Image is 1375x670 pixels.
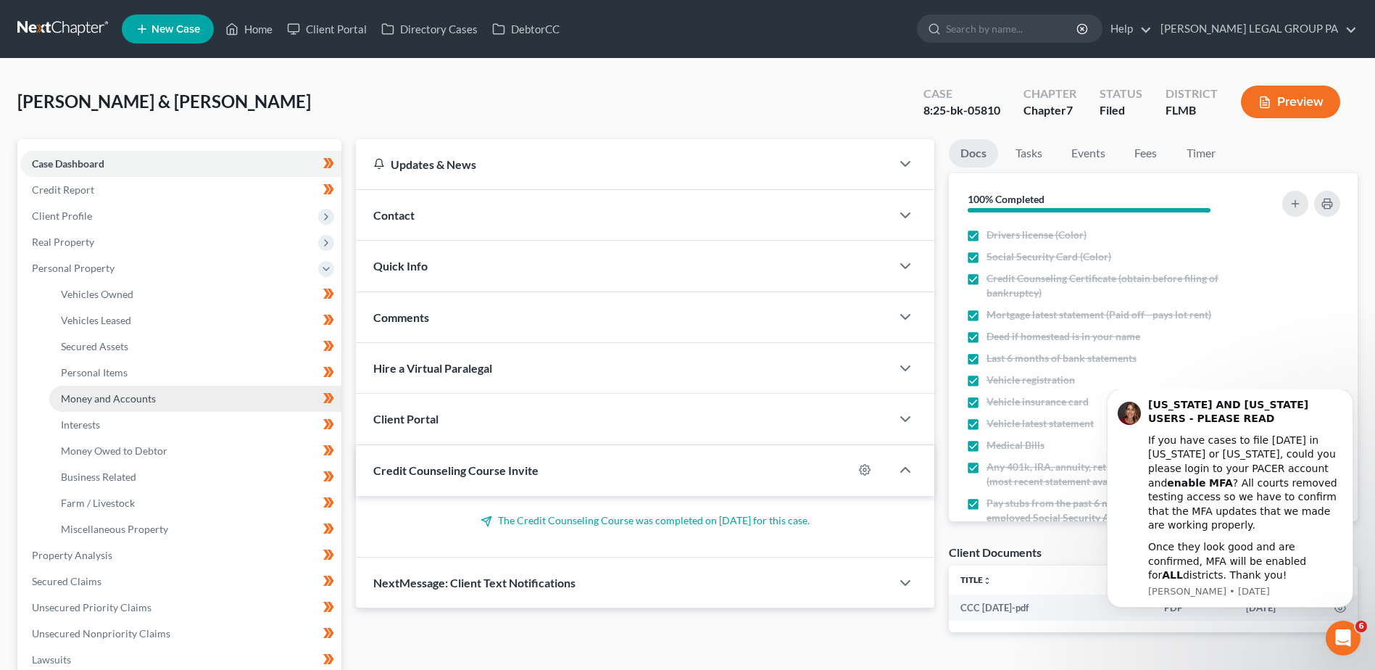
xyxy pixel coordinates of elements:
a: Personal Items [49,360,341,386]
b: enable [82,88,120,99]
a: [PERSON_NAME] LEGAL GROUP PA [1153,16,1357,42]
span: Mortgage latest statement (Paid off - pays lot rent) [986,307,1211,322]
a: Case Dashboard [20,151,341,177]
a: Business Related [49,464,341,490]
span: Vehicle latest statement [986,416,1094,431]
span: [PERSON_NAME] & [PERSON_NAME] [17,91,311,112]
a: Fees [1123,139,1169,167]
div: Filed [1100,102,1142,119]
div: FLMB [1166,102,1218,119]
span: Contact [373,208,415,222]
span: Lawsuits [32,653,71,666]
a: Money Owed to Debtor [49,438,341,464]
span: Case Dashboard [32,157,104,170]
span: Unsecured Nonpriority Claims [32,627,170,640]
span: Business Related [61,471,136,483]
span: Credit Counseling Course Invite [373,463,539,477]
span: Vehicle registration [986,373,1075,387]
p: Message from Katie, sent 4w ago [63,196,257,209]
span: 6 [1355,621,1367,632]
span: Credit Report [32,183,94,196]
a: Help [1103,16,1152,42]
input: Search by name... [946,15,1079,42]
div: Once they look good and are confirmed, MFA will be enabled for districts. Thank you! [63,151,257,194]
span: 7 [1066,103,1073,117]
span: Miscellaneous Property [61,523,168,535]
a: Home [218,16,280,42]
div: Status [1100,86,1142,102]
div: Chapter [1023,86,1076,102]
div: 8:25-bk-05810 [923,102,1000,119]
a: Farm / Livestock [49,490,341,516]
span: New Case [151,24,200,35]
span: Credit Counseling Certificate (obtain before filing of bankruptcy) [986,271,1243,300]
a: Tasks [1004,139,1054,167]
span: Social Security Card (Color) [986,249,1111,264]
strong: 100% Completed [968,193,1044,205]
span: Pay stubs from the past 6 months, if employed, if not employed Social Security Administration ben... [986,496,1243,539]
span: Hire a Virtual Paralegal [373,361,492,375]
a: Titleunfold_more [960,574,992,585]
iframe: Intercom notifications message [1085,389,1375,616]
a: Docs [949,139,998,167]
a: Client Portal [280,16,374,42]
a: DebtorCC [485,16,567,42]
a: Directory Cases [374,16,485,42]
a: Secured Assets [49,334,341,360]
a: Money and Accounts [49,386,341,412]
span: NextMessage: Client Text Notifications [373,576,576,590]
a: Timer [1175,139,1227,167]
iframe: Intercom live chat [1326,621,1361,655]
b: ALL [77,180,98,191]
a: Events [1060,139,1117,167]
td: CCC [DATE]-pdf [949,595,1152,621]
span: Interests [61,418,100,431]
div: Chapter [1023,102,1076,119]
span: Last 6 months of bank statements [986,351,1137,365]
span: Drivers license (Color) [986,228,1087,242]
a: Property Analysis [20,542,341,568]
span: Property Analysis [32,549,112,561]
b: MFA [124,88,148,99]
div: Updates & News [373,157,873,172]
div: Message content [63,9,257,194]
a: Unsecured Priority Claims [20,595,341,621]
a: Unsecured Nonpriority Claims [20,621,341,647]
a: Secured Claims [20,568,341,595]
b: [US_STATE] AND [US_STATE] USERS - PLEASE READ [63,9,223,36]
div: Client Documents [949,545,1042,560]
a: Interests [49,412,341,438]
span: Medical Bills [986,438,1044,452]
span: Vehicles Owned [61,288,133,300]
i: unfold_more [983,576,992,585]
img: Profile image for Katie [33,12,56,36]
span: Quick Info [373,259,428,273]
span: Money and Accounts [61,392,156,405]
a: Miscellaneous Property [49,516,341,542]
span: Comments [373,310,429,324]
span: Unsecured Priority Claims [32,601,151,613]
span: Client Portal [373,412,439,426]
div: Case [923,86,1000,102]
span: Personal Items [61,366,128,379]
div: If you have cases to file [DATE] in [US_STATE] or [US_STATE], could you please login to your PACE... [63,44,257,144]
p: The Credit Counseling Course was completed on [DATE] for this case. [373,513,917,528]
a: Vehicles Owned [49,281,341,307]
span: Real Property [32,236,94,248]
span: Secured Assets [61,340,128,352]
button: Preview [1241,86,1340,118]
span: Deed if homestead is in your name [986,329,1140,344]
span: Vehicles Leased [61,314,131,326]
span: Secured Claims [32,575,101,587]
span: Client Profile [32,210,92,222]
span: Farm / Livestock [61,497,135,509]
a: Vehicles Leased [49,307,341,334]
span: Vehicle insurance card [986,394,1089,409]
span: Any 401k, IRA, annuity, retirement, stock statements (most recent statement available) [986,460,1243,489]
div: District [1166,86,1218,102]
span: Personal Property [32,262,115,274]
a: Credit Report [20,177,341,203]
span: Money Owed to Debtor [61,444,167,457]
